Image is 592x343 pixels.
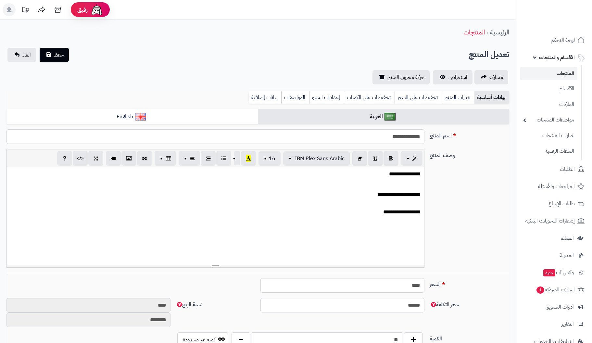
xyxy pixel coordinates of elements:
a: العملاء [520,230,588,246]
span: جديد [543,269,555,276]
span: المدونة [560,251,574,260]
span: التقارير [561,320,574,329]
a: المنتجات [520,67,577,80]
h2: تعديل المنتج [469,48,509,61]
a: بيانات إضافية [249,91,281,104]
a: لوحة التحكم [520,32,588,48]
a: بيانات أساسية [474,91,509,104]
span: العملاء [561,234,574,243]
span: حفظ [54,51,64,59]
label: الكمية [427,332,512,343]
label: السعر [427,278,512,288]
a: السلات المتروكة1 [520,282,588,298]
img: العربية [384,113,396,121]
span: إشعارات التحويلات البنكية [525,216,575,225]
span: 16 [269,155,275,162]
a: المدونة [520,248,588,263]
button: 16 [258,151,281,166]
a: التقارير [520,316,588,332]
img: English [135,113,146,121]
button: IBM Plex Sans Arabic [283,151,350,166]
a: خيارات المنتج [442,91,474,104]
a: تخفيضات على الكميات [344,91,395,104]
button: حفظ [40,48,69,62]
span: استعراض [448,73,467,81]
a: إشعارات التحويلات البنكية [520,213,588,229]
a: الملفات الرقمية [520,144,577,158]
a: إعدادات السيو [309,91,344,104]
a: English [6,109,258,125]
a: مواصفات المنتجات [520,113,577,127]
a: المنتجات [463,27,485,37]
span: نسبة الربح [176,301,202,309]
span: وآتس آب [543,268,574,277]
span: 1 [536,286,544,294]
span: لوحة التحكم [551,36,575,45]
span: السلات المتروكة [536,285,575,294]
a: أدوات التسويق [520,299,588,315]
a: العربية [258,109,509,125]
span: IBM Plex Sans Arabic [295,155,345,162]
a: وآتس آبجديد [520,265,588,280]
a: تخفيضات على السعر [395,91,442,104]
span: مشاركه [489,73,503,81]
span: المراجعات والأسئلة [538,182,575,191]
a: الغاء [7,48,36,62]
span: الغاء [22,51,31,59]
span: رفيق [77,6,88,14]
a: المواصفات [281,91,309,104]
a: مشاركه [474,70,508,84]
span: الطلبات [560,165,575,174]
a: تحديثات المنصة [17,3,33,18]
span: الأقسام والمنتجات [539,53,575,62]
a: حركة مخزون المنتج [372,70,430,84]
span: سعر التكلفة [430,301,459,309]
label: اسم المنتج [427,129,512,140]
img: ai-face.png [90,3,103,16]
span: أدوات التسويق [546,302,574,311]
a: الأقسام [520,82,577,96]
span: حركة مخزون المنتج [387,73,424,81]
a: الطلبات [520,161,588,177]
a: طلبات الإرجاع [520,196,588,211]
a: خيارات المنتجات [520,129,577,143]
label: وصف المنتج [427,149,512,159]
a: الرئيسية [490,27,509,37]
span: طلبات الإرجاع [548,199,575,208]
a: الماركات [520,97,577,111]
a: المراجعات والأسئلة [520,179,588,194]
a: استعراض [433,70,472,84]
